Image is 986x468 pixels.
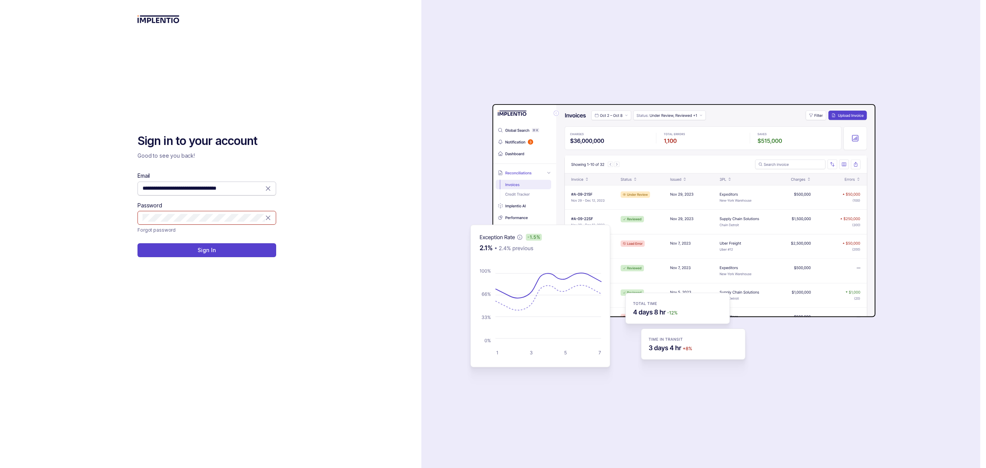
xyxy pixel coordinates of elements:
[443,80,878,388] img: signin-background.svg
[138,243,276,257] button: Sign In
[138,226,176,234] p: Forgot password
[138,172,150,180] label: Email
[138,15,179,23] img: logo
[138,152,276,160] p: Good to see you back!
[138,133,276,149] h2: Sign in to your account
[138,226,176,234] a: Link Forgot password
[138,202,162,209] label: Password
[198,246,216,254] p: Sign In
